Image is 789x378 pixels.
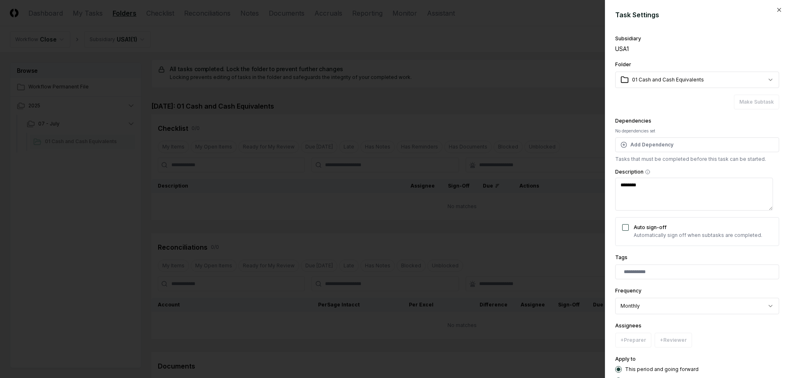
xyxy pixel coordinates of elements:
[615,44,779,53] div: USA1
[615,36,779,41] div: Subsidiary
[615,137,779,152] button: Add Dependency
[634,224,667,230] label: Auto sign-off
[625,367,699,372] label: This period and going forward
[615,254,628,260] label: Tags
[615,10,779,20] h2: Task Settings
[615,169,779,174] label: Description
[615,356,636,362] label: Apply to
[615,118,651,124] label: Dependencies
[615,61,631,67] label: Folder
[645,169,650,174] button: Description
[615,288,641,294] label: Frequency
[615,155,779,163] p: Tasks that must be completed before this task can be started.
[634,232,762,239] p: Automatically sign off when subtasks are completed.
[615,128,779,134] div: No dependencies set
[615,322,641,329] label: Assignees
